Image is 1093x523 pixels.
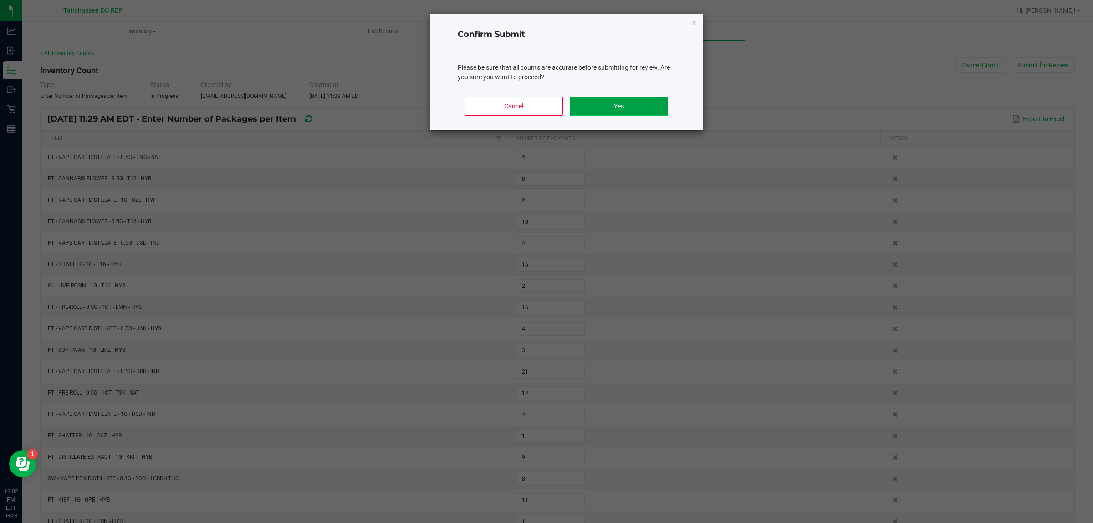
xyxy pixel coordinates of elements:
div: Please be sure that all counts are accurate before submitting for review. Are you sure you want t... [458,63,675,82]
h4: Confirm Submit [458,29,675,41]
button: Cancel [465,97,562,116]
button: Close [691,16,697,27]
iframe: Resource center unread badge [27,449,38,460]
iframe: Resource center [9,450,36,477]
button: Yes [570,97,668,116]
